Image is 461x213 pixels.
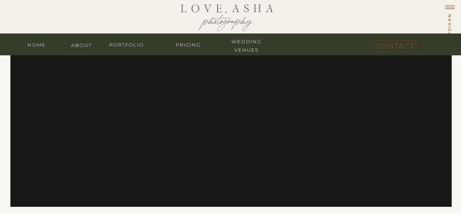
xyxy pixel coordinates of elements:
[167,41,210,48] a: Pricing
[105,41,149,48] a: portfolio
[225,38,269,44] a: wedding venues
[67,41,96,48] a: about
[22,41,51,48] a: home
[446,14,453,47] h1: navigate
[376,40,413,49] a: contact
